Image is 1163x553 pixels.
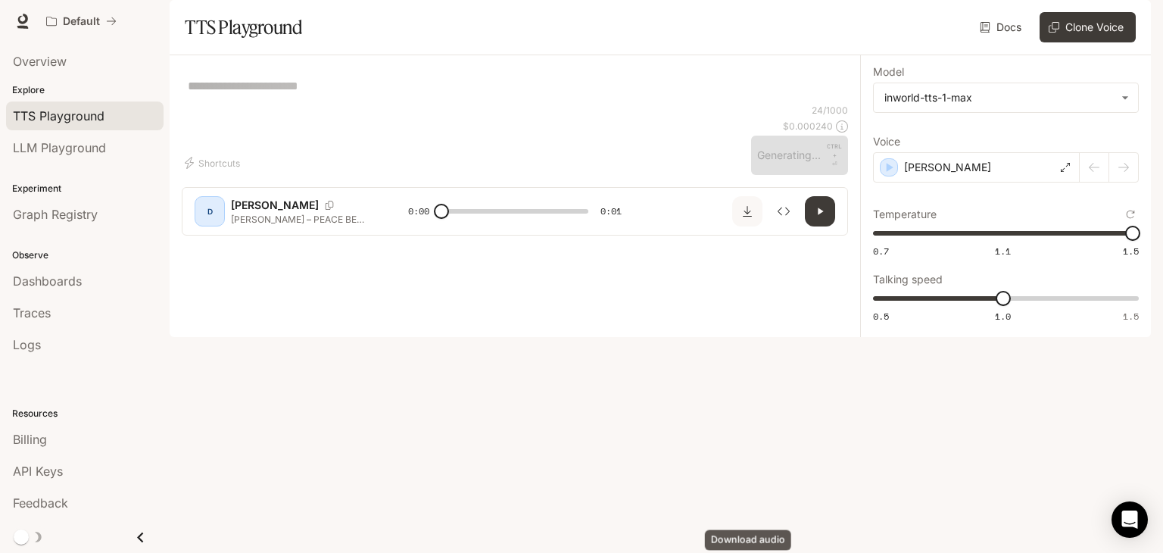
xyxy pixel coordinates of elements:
span: 0:01 [600,204,622,219]
button: Clone Voice [1040,12,1136,42]
button: Download audio [732,196,762,227]
button: Inspect [769,196,799,227]
span: 0.7 [873,245,889,258]
p: Temperature [873,209,937,220]
p: [PERSON_NAME] – PEACE BE UPON HIM [231,213,372,226]
button: Shortcuts [182,151,246,175]
h1: TTS Playground [185,12,302,42]
p: [PERSON_NAME] [231,198,319,213]
span: 1.0 [995,310,1011,323]
p: $ 0.000240 [783,120,833,133]
button: All workspaces [39,6,123,36]
p: 24 / 1000 [812,104,848,117]
span: 0.5 [873,310,889,323]
div: D [198,199,222,223]
span: 1.5 [1123,245,1139,258]
p: [PERSON_NAME] [904,160,991,175]
button: Reset to default [1122,206,1139,223]
span: 1.1 [995,245,1011,258]
p: Default [63,15,100,28]
p: Talking speed [873,274,943,285]
div: inworld-tts-1-max [884,90,1114,105]
button: Copy Voice ID [319,201,340,210]
div: Open Intercom Messenger [1112,501,1148,538]
span: 1.5 [1123,310,1139,323]
p: Model [873,67,904,77]
div: Download audio [705,530,791,551]
span: 0:00 [408,204,429,219]
div: inworld-tts-1-max [874,83,1138,112]
p: Voice [873,136,900,147]
a: Docs [977,12,1027,42]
